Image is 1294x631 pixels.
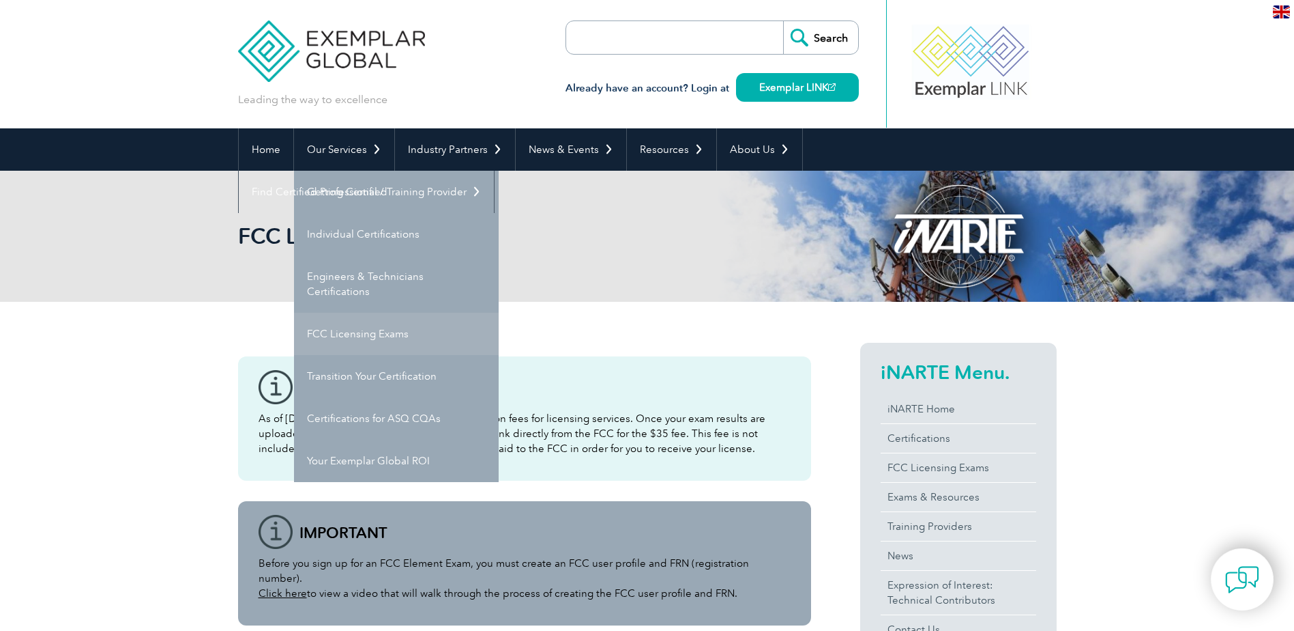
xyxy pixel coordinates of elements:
p: As of [DATE], the FCC has implemented application fees for licensing services. Once your exam res... [259,411,791,456]
h3: Please note [299,380,791,397]
input: Search [783,21,858,54]
a: Individual Certifications [294,213,499,255]
a: Exemplar LINK [736,73,859,102]
a: News [881,542,1036,570]
p: Before you sign up for an FCC Element Exam, you must create an FCC user profile and FRN (registra... [259,556,791,601]
a: Engineers & Technicians Certifications [294,255,499,313]
a: Industry Partners [395,128,515,171]
img: contact-chat.png [1225,563,1259,597]
img: open_square.png [828,83,836,91]
img: en [1273,5,1290,18]
a: News & Events [516,128,626,171]
a: Certifications for ASQ CQAs [294,397,499,440]
a: Exams & Resources [881,483,1036,511]
h2: iNARTE Menu. [881,361,1036,383]
a: Your Exemplar Global ROI [294,440,499,482]
a: Our Services [294,128,394,171]
a: FCC Licensing Exams [881,453,1036,482]
a: FCC Licensing Exams [294,313,499,355]
a: About Us [717,128,802,171]
h2: FCC Licensing Exams [238,225,811,247]
a: Certifications [881,424,1036,453]
a: Find Certified Professional / Training Provider [239,171,494,213]
a: Click here [259,587,307,600]
h3: Already have an account? Login at [565,80,859,97]
a: Transition Your Certification [294,355,499,397]
a: iNARTE Home [881,395,1036,423]
a: Home [239,128,293,171]
p: Leading the way to excellence [238,92,387,107]
a: Training Providers [881,512,1036,541]
a: Resources [627,128,716,171]
a: Expression of Interest:Technical Contributors [881,571,1036,615]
